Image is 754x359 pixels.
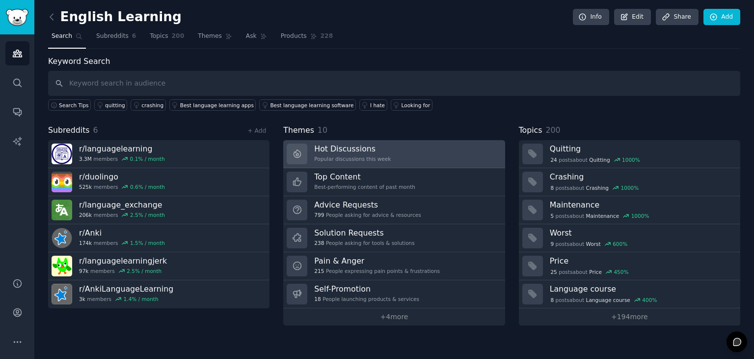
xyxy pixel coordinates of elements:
span: 5 [550,212,554,219]
a: + Add [247,127,266,134]
span: Topics [519,124,542,137]
div: post s about [550,155,641,164]
span: 25 [550,269,557,275]
a: Share [656,9,698,26]
a: Looking for [391,99,432,111]
div: post s about [550,211,650,220]
a: Worst9postsaboutWorst600% [519,224,740,252]
span: 6 [132,32,136,41]
label: Keyword Search [48,57,110,66]
span: Subreddits [96,32,129,41]
span: 8 [550,297,554,303]
a: r/languagelearning3.3Mmembers0.1% / month [48,140,269,168]
span: 3k [79,296,85,302]
div: 2.5 % / month [127,268,162,274]
h2: English Learning [48,9,182,25]
span: Subreddits [48,124,90,137]
div: 600 % [613,240,627,247]
h3: r/ AnkiLanguageLearning [79,284,173,294]
div: members [79,155,165,162]
span: 200 [545,125,560,135]
img: AnkiLanguageLearning [52,284,72,304]
a: Price25postsaboutPrice450% [519,252,740,280]
h3: Top Content [314,172,415,182]
h3: Price [550,256,733,266]
span: 174k [79,239,92,246]
h3: r/ languagelearning [79,144,165,154]
div: I hate [370,102,385,109]
a: I hate [359,99,387,111]
a: Self-Promotion18People launching products & services [283,280,505,308]
h3: Self-Promotion [314,284,419,294]
a: r/languagelearningjerk97kmembers2.5% / month [48,252,269,280]
span: Maintenance [586,212,619,219]
a: r/language_exchange206kmembers2.5% / month [48,196,269,224]
span: 200 [172,32,185,41]
a: Products228 [277,29,336,49]
div: Best-performing content of past month [314,183,415,190]
span: Ask [246,32,257,41]
a: Search [48,29,86,49]
div: Popular discussions this week [314,155,391,162]
div: People expressing pain points & frustrations [314,268,440,274]
span: 3.3M [79,155,92,162]
div: members [79,268,167,274]
a: r/duolingo525kmembers0.6% / month [48,168,269,196]
h3: Crashing [550,172,733,182]
a: Info [573,9,609,26]
span: Topics [150,32,168,41]
span: Crashing [586,184,609,191]
div: post s about [550,296,658,304]
span: 525k [79,183,92,190]
a: Best language learning software [259,99,356,111]
div: members [79,239,165,246]
a: Topics200 [146,29,188,49]
span: 228 [321,32,333,41]
a: Best language learning apps [169,99,256,111]
div: 1000 % [631,212,649,219]
div: post s about [550,183,640,192]
h3: Hot Discussions [314,144,391,154]
h3: r/ languagelearningjerk [79,256,167,266]
a: Advice Requests799People asking for advice & resources [283,196,505,224]
a: Hot DiscussionsPopular discussions this week [283,140,505,168]
img: languagelearningjerk [52,256,72,276]
div: 450 % [614,269,628,275]
span: 206k [79,211,92,218]
span: Language course [586,297,630,303]
div: members [79,183,165,190]
div: Best language learning software [270,102,353,109]
div: People launching products & services [314,296,419,302]
h3: Advice Requests [314,200,421,210]
h3: Quitting [550,144,733,154]
span: Search Tips [59,102,89,109]
a: Themes [194,29,236,49]
a: quitting [94,99,127,111]
div: 2.5 % / month [130,211,165,218]
h3: Worst [550,228,733,238]
a: Subreddits6 [93,29,139,49]
span: 799 [314,211,324,218]
div: 1.4 % / month [124,296,159,302]
div: crashing [141,102,163,109]
h3: Maintenance [550,200,733,210]
h3: r/ language_exchange [79,200,165,210]
a: crashing [131,99,165,111]
span: Quitting [589,156,610,163]
span: 18 [314,296,321,302]
h3: Language course [550,284,733,294]
span: Worst [586,240,601,247]
div: People asking for tools & solutions [314,239,414,246]
a: r/AnkiLanguageLearning3kmembers1.4% / month [48,280,269,308]
span: 9 [550,240,554,247]
a: Quitting24postsaboutQuitting1000% [519,140,740,168]
span: 215 [314,268,324,274]
div: Best language learning apps [180,102,254,109]
span: 10 [318,125,327,135]
h3: Solution Requests [314,228,414,238]
span: 6 [93,125,98,135]
span: Search [52,32,72,41]
div: 1000 % [621,184,639,191]
a: Maintenance5postsaboutMaintenance1000% [519,196,740,224]
a: Language course8postsaboutLanguage course400% [519,280,740,308]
